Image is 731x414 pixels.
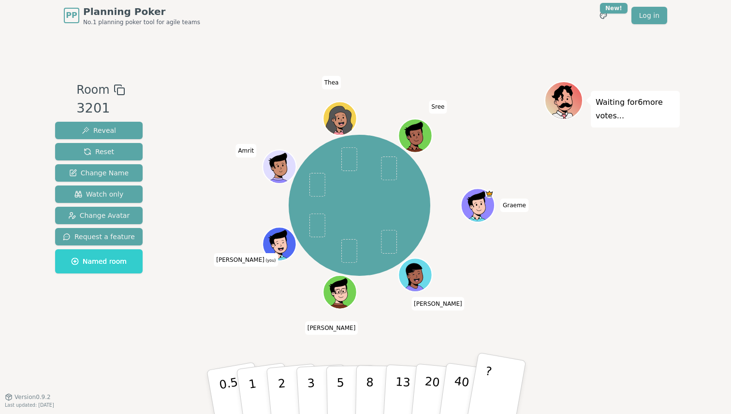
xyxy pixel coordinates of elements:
span: Last updated: [DATE] [5,402,54,408]
button: Change Avatar [55,207,143,224]
span: Change Name [69,168,129,178]
span: Click to change your name [411,297,465,310]
span: Watch only [74,189,124,199]
button: Change Name [55,164,143,182]
p: Waiting for 6 more votes... [596,96,675,123]
span: Room [76,81,109,99]
a: Log in [631,7,667,24]
span: Named room [71,257,127,266]
button: Reset [55,143,143,160]
button: New! [595,7,612,24]
span: Click to change your name [305,321,358,335]
span: Click to change your name [429,100,447,114]
span: Click to change your name [235,144,256,157]
span: Click to change your name [322,76,341,89]
span: Reset [84,147,114,157]
span: Change Avatar [68,211,130,220]
span: Click to change your name [214,253,278,267]
span: Version 0.9.2 [15,393,51,401]
a: PPPlanning PokerNo.1 planning poker tool for agile teams [64,5,200,26]
span: (you) [264,258,276,263]
div: 3201 [76,99,125,118]
button: Version0.9.2 [5,393,51,401]
span: PP [66,10,77,21]
button: Named room [55,249,143,273]
span: Graeme is the host [485,189,493,198]
button: Watch only [55,186,143,203]
span: Reveal [82,126,116,135]
button: Request a feature [55,228,143,245]
div: New! [600,3,628,14]
button: Reveal [55,122,143,139]
span: Click to change your name [500,199,528,212]
span: No.1 planning poker tool for agile teams [83,18,200,26]
button: Click to change your avatar [263,228,295,259]
span: Request a feature [63,232,135,242]
span: Planning Poker [83,5,200,18]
